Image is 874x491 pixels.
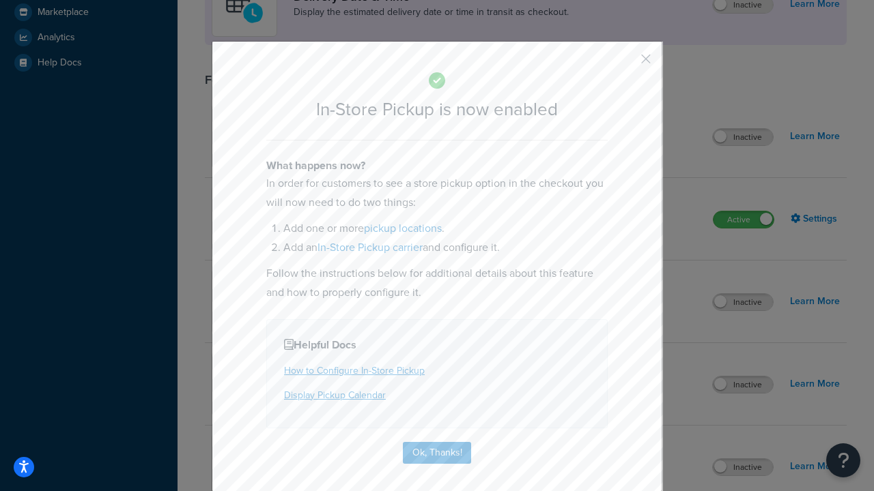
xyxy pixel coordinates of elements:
[266,158,608,174] h4: What happens now?
[364,220,442,236] a: pickup locations
[283,238,608,257] li: Add an and configure it.
[284,337,590,353] h4: Helpful Docs
[318,239,423,255] a: In-Store Pickup carrier
[266,264,608,302] p: Follow the instructions below for additional details about this feature and how to properly confi...
[266,174,608,212] p: In order for customers to see a store pickup option in the checkout you will now need to do two t...
[284,363,425,378] a: How to Configure In-Store Pickup
[266,100,608,119] h2: In-Store Pickup is now enabled
[284,388,386,402] a: Display Pickup Calendar
[403,442,471,464] button: Ok, Thanks!
[283,219,608,238] li: Add one or more .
